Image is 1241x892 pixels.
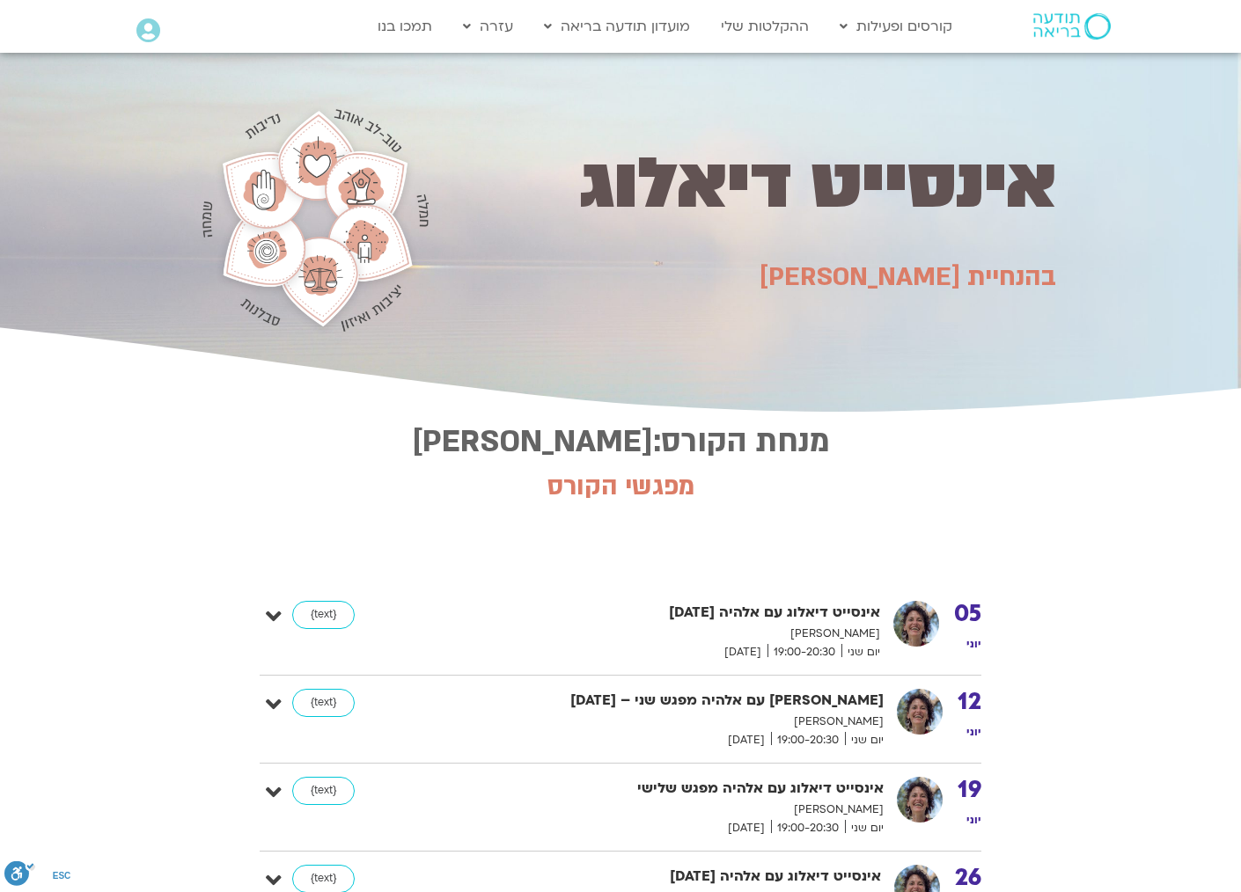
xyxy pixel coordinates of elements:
a: עזרה [454,10,522,43]
strong: אינסייט דיאלוג עם אלהיה [DATE] [459,865,881,888]
strong: 05 [954,601,981,627]
h1: אינסייט דיאלוג [446,152,1056,217]
span: [DATE] [718,643,767,662]
span: [DATE] [722,819,771,837]
p: [PERSON_NAME] [461,713,884,731]
span: [PERSON_NAME] [760,260,960,295]
p: [PERSON_NAME] [461,801,884,819]
a: {text} [292,689,355,717]
a: ההקלטות שלי [712,10,818,43]
h3: מנחת הקורס:[PERSON_NAME] [295,426,946,457]
h1: מפגשי הקורס [251,475,990,498]
a: {text} [292,777,355,805]
span: בהנחיית [967,260,1056,294]
img: תודעה בריאה [1033,13,1111,40]
span: יוני [966,725,981,739]
a: תמכו בנו [369,10,441,43]
span: יום שני [845,731,884,749]
p: [PERSON_NAME] [458,625,880,643]
strong: 19 [958,777,981,803]
strong: [PERSON_NAME] עם אלהיה מפגש שני – [DATE] [461,689,884,713]
span: יום שני [841,643,880,662]
a: קורסים ופעילות [831,10,961,43]
span: [DATE] [722,731,771,749]
span: יוני [966,813,981,827]
span: 19:00-20:30 [771,819,845,837]
strong: אינסייט דיאלוג עם אלהיה [DATE] [458,601,880,625]
strong: 12 [958,689,981,715]
span: 19:00-20:30 [767,643,841,662]
span: 19:00-20:30 [771,731,845,749]
span: יוני [966,637,981,651]
span: יום שני [845,819,884,837]
a: מועדון תודעה בריאה [535,10,699,43]
strong: אינסייט דיאלוג עם אלהיה מפגש שלישי [461,777,884,801]
strong: 26 [955,865,981,891]
a: {text} [292,601,355,629]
